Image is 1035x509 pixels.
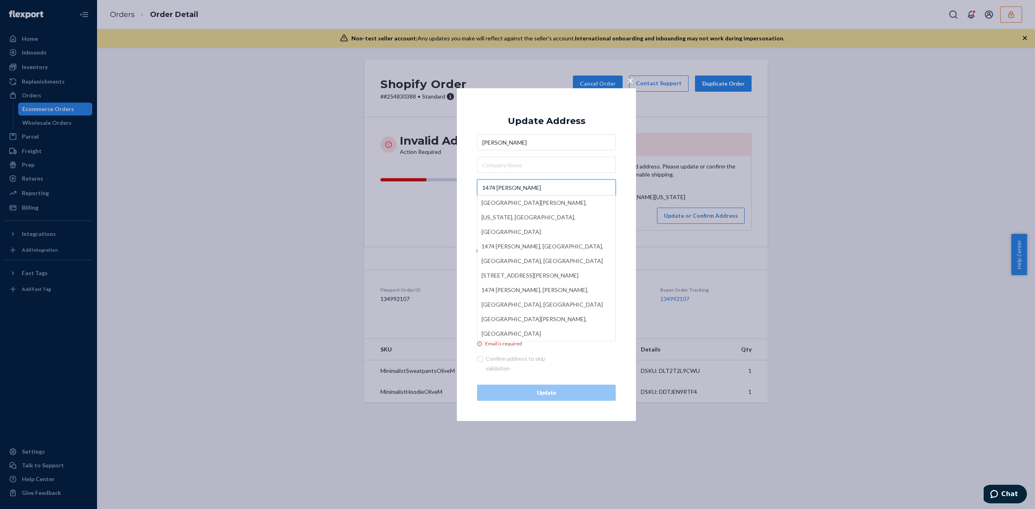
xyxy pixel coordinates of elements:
[477,341,616,347] div: Email is required
[627,74,634,87] span: ×
[482,268,611,283] div: [STREET_ADDRESS][PERSON_NAME]
[482,196,611,239] div: [GEOGRAPHIC_DATA][PERSON_NAME], [US_STATE], [GEOGRAPHIC_DATA], [GEOGRAPHIC_DATA]
[482,312,611,341] div: [GEOGRAPHIC_DATA][PERSON_NAME], [GEOGRAPHIC_DATA]
[482,239,611,268] div: 1474 [PERSON_NAME], [GEOGRAPHIC_DATA], [GEOGRAPHIC_DATA], [GEOGRAPHIC_DATA]
[477,179,616,196] input: [GEOGRAPHIC_DATA][PERSON_NAME], [US_STATE], [GEOGRAPHIC_DATA], [GEOGRAPHIC_DATA]1474 [PERSON_NAME...
[508,116,585,126] div: Update Address
[477,157,616,173] input: Company Name
[477,134,616,150] input: First & Last Name
[477,385,616,401] button: Update
[984,485,1027,505] iframe: Opens a widget where you can chat to one of our agents
[482,283,611,312] div: 1474 [PERSON_NAME], [PERSON_NAME], [GEOGRAPHIC_DATA], [GEOGRAPHIC_DATA]
[484,389,609,397] div: Update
